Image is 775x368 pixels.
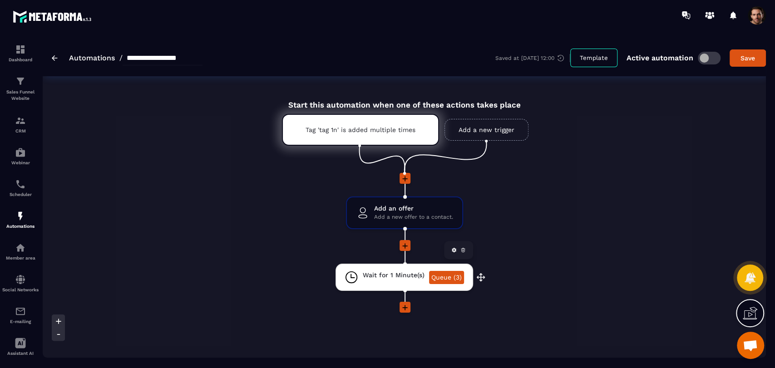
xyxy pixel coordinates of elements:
[2,69,39,108] a: formationformationSales Funnel Website
[15,179,26,190] img: scheduler
[69,54,115,62] a: Automations
[15,76,26,87] img: formation
[2,37,39,69] a: formationformationDashboard
[2,351,39,356] p: Assistant AI
[2,204,39,236] a: automationsautomationsAutomations
[570,49,617,67] button: Template
[15,306,26,317] img: email
[495,54,570,62] div: Saved at
[737,332,764,359] div: Mở cuộc trò chuyện
[119,54,123,62] span: /
[2,57,39,62] p: Dashboard
[15,44,26,55] img: formation
[374,204,453,213] span: Add an offer
[730,49,766,67] button: Save
[2,89,39,102] p: Sales Funnel Website
[374,213,453,221] span: Add a new offer to a contact.
[363,271,425,280] span: Wait for 1 Minute(s)
[2,236,39,267] a: automationsautomationsMember area
[2,128,39,133] p: CRM
[15,147,26,158] img: automations
[15,211,26,221] img: automations
[306,126,415,133] p: Tag 'tag 1n' is added multiple times
[444,119,528,141] a: Add a new trigger
[52,55,58,61] img: arrow
[627,54,693,62] p: Active automation
[2,224,39,229] p: Automations
[15,242,26,253] img: automations
[2,287,39,292] p: Social Networks
[259,90,549,109] div: Start this automation when one of these actions takes place
[2,319,39,324] p: E-mailing
[15,274,26,285] img: social-network
[736,54,760,63] div: Save
[2,192,39,197] p: Scheduler
[2,267,39,299] a: social-networksocial-networkSocial Networks
[429,271,464,284] a: Queue (3)
[2,108,39,140] a: formationformationCRM
[2,255,39,260] p: Member area
[2,331,39,363] a: Assistant AI
[521,55,554,61] p: [DATE] 12:00
[13,8,94,25] img: logo
[2,140,39,172] a: automationsautomationsWebinar
[15,115,26,126] img: formation
[2,299,39,331] a: emailemailE-mailing
[2,160,39,165] p: Webinar
[2,172,39,204] a: schedulerschedulerScheduler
